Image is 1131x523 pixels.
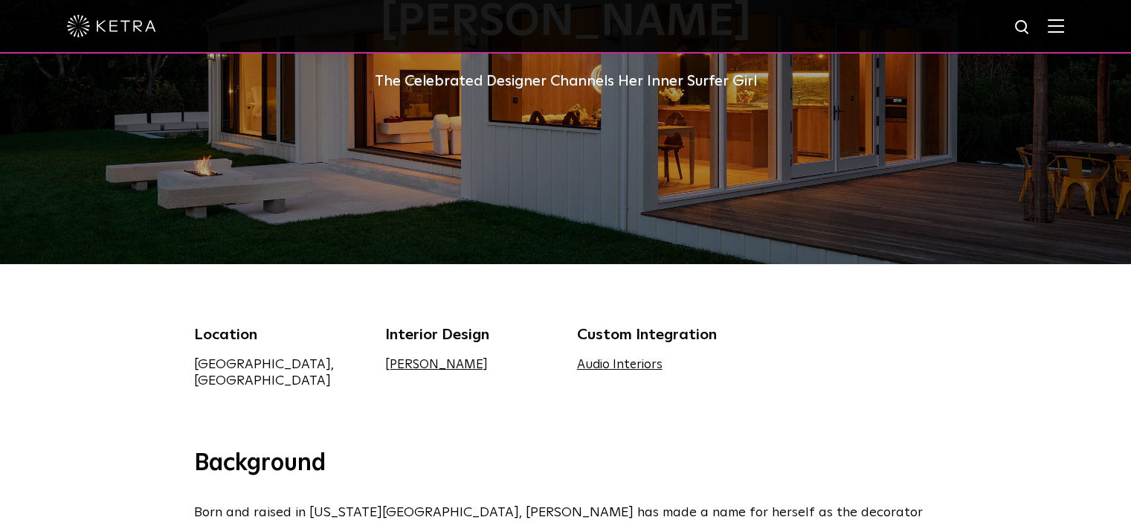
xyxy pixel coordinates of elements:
[194,69,938,93] div: The Celebrated Designer Channels Her Inner Surfer Girl
[194,449,938,480] h3: Background
[1014,19,1032,37] img: search icon
[577,324,747,346] div: Custom Integration
[385,324,555,346] div: Interior Design
[1048,19,1064,33] img: Hamburger%20Nav.svg
[194,324,364,346] div: Location
[577,359,663,371] a: Audio Interiors
[385,359,488,371] a: [PERSON_NAME]
[194,356,364,389] div: [GEOGRAPHIC_DATA], [GEOGRAPHIC_DATA]
[67,15,156,37] img: ketra-logo-2019-white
